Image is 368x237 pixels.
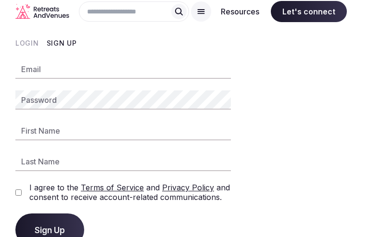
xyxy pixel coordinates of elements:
[47,38,77,48] button: Sign Up
[271,1,347,22] span: Let's connect
[162,183,214,192] a: Privacy Policy
[35,225,65,235] span: Sign Up
[29,183,231,202] label: I agree to the and and consent to receive account-related communications.
[15,38,39,48] button: Login
[213,1,267,22] button: Resources
[15,4,69,19] a: Visit the homepage
[15,4,69,19] svg: Retreats and Venues company logo
[81,183,144,192] a: Terms of Service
